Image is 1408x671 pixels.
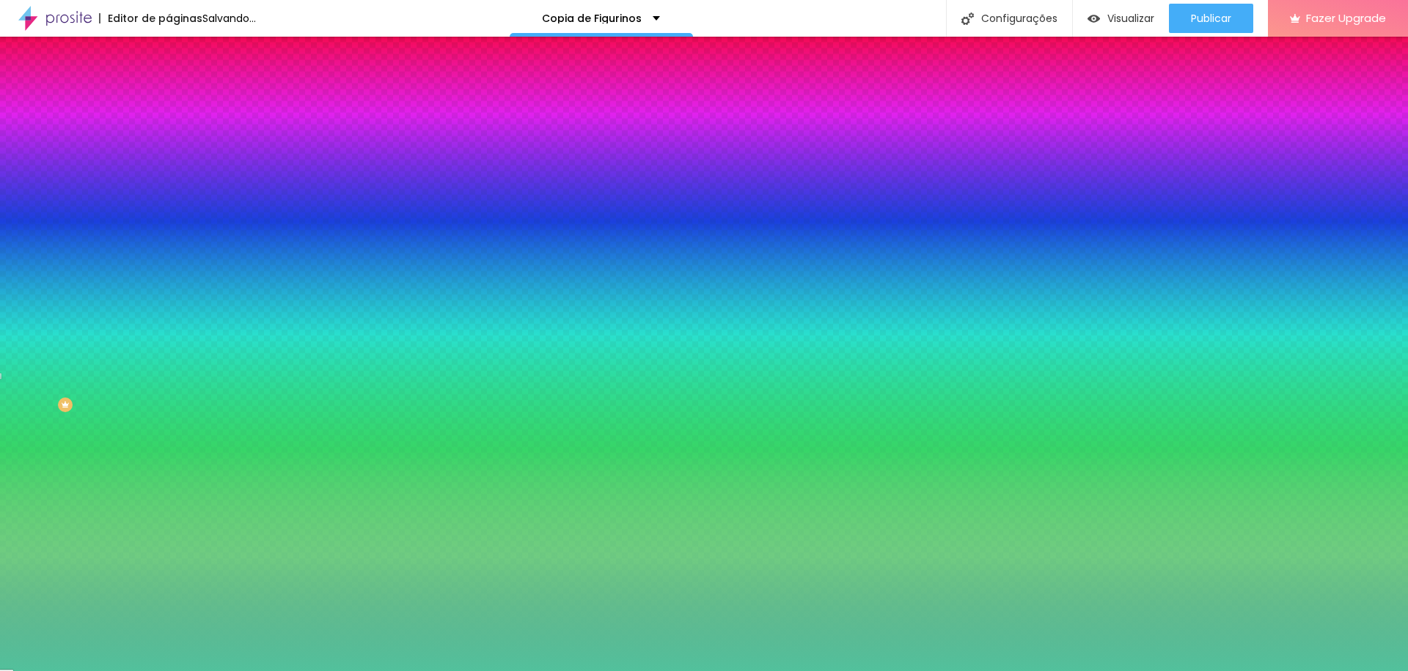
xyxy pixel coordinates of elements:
div: Editor de páginas [99,13,202,23]
button: Publicar [1169,4,1253,33]
span: Fazer Upgrade [1306,12,1386,24]
img: view-1.svg [1088,12,1100,25]
img: Icone [961,12,974,25]
button: Visualizar [1073,4,1169,33]
div: Salvando... [202,13,256,23]
span: Visualizar [1107,12,1154,24]
span: Publicar [1191,12,1231,24]
p: Copia de Figurinos [542,13,642,23]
